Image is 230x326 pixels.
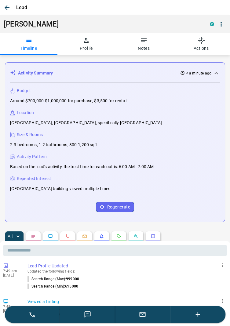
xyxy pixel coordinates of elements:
button: Regenerate [96,202,134,212]
svg: Requests [116,234,121,239]
span: 999000 [66,277,79,281]
p: [GEOGRAPHIC_DATA], [GEOGRAPHIC_DATA], specifically [GEOGRAPHIC_DATA] [10,120,162,126]
svg: Lead Browsing Activity [48,234,53,239]
p: Activity Summary [18,70,53,76]
svg: Listing Alerts [99,234,104,239]
p: Lead [16,4,27,11]
p: [DATE] [3,273,21,277]
svg: Notes [31,234,36,239]
p: < a minute ago [186,71,211,76]
p: Location [17,110,34,116]
p: 2-3 bedrooms, 1-2 bathrooms, 800-1,200 sqft [10,142,98,148]
p: 7:49 am [3,269,21,273]
button: Notes [115,33,173,55]
p: , [GEOGRAPHIC_DATA], [GEOGRAPHIC_DATA], [GEOGRAPHIC_DATA] [34,305,202,318]
p: Budget [17,88,31,94]
svg: Calls [65,234,70,239]
p: [DATE] [3,309,21,313]
p: 7:48 am [3,305,21,309]
div: Activity Summary< a minute ago [10,67,220,79]
p: Lead Profile Updated [27,263,225,269]
button: Actions [173,33,230,55]
svg: Opportunities [133,234,138,239]
p: Search Range (Min) : [27,284,78,289]
p: [GEOGRAPHIC_DATA] building viewed multiple times [10,186,110,192]
p: Around $700,000-$1,000,000 for purchase, $3,500 for rental [10,98,126,104]
p: Viewed a Listing [27,299,225,305]
div: condos.ca [210,22,214,26]
h1: [PERSON_NAME] [4,20,201,28]
button: Profile [57,33,115,55]
p: Size & Rooms [17,132,43,138]
p: All [8,234,13,238]
p: updated the following fields: [27,269,225,273]
span: 695000 [65,284,78,288]
p: Repeated Interest [17,176,51,182]
p: Search Range (Max) : [27,276,79,282]
p: Activity Pattern [17,154,47,160]
svg: Agent Actions [151,234,155,239]
p: Based on the lead's activity, the best time to reach out is: 6:00 AM - 7:00 AM [10,164,154,170]
svg: Emails [82,234,87,239]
